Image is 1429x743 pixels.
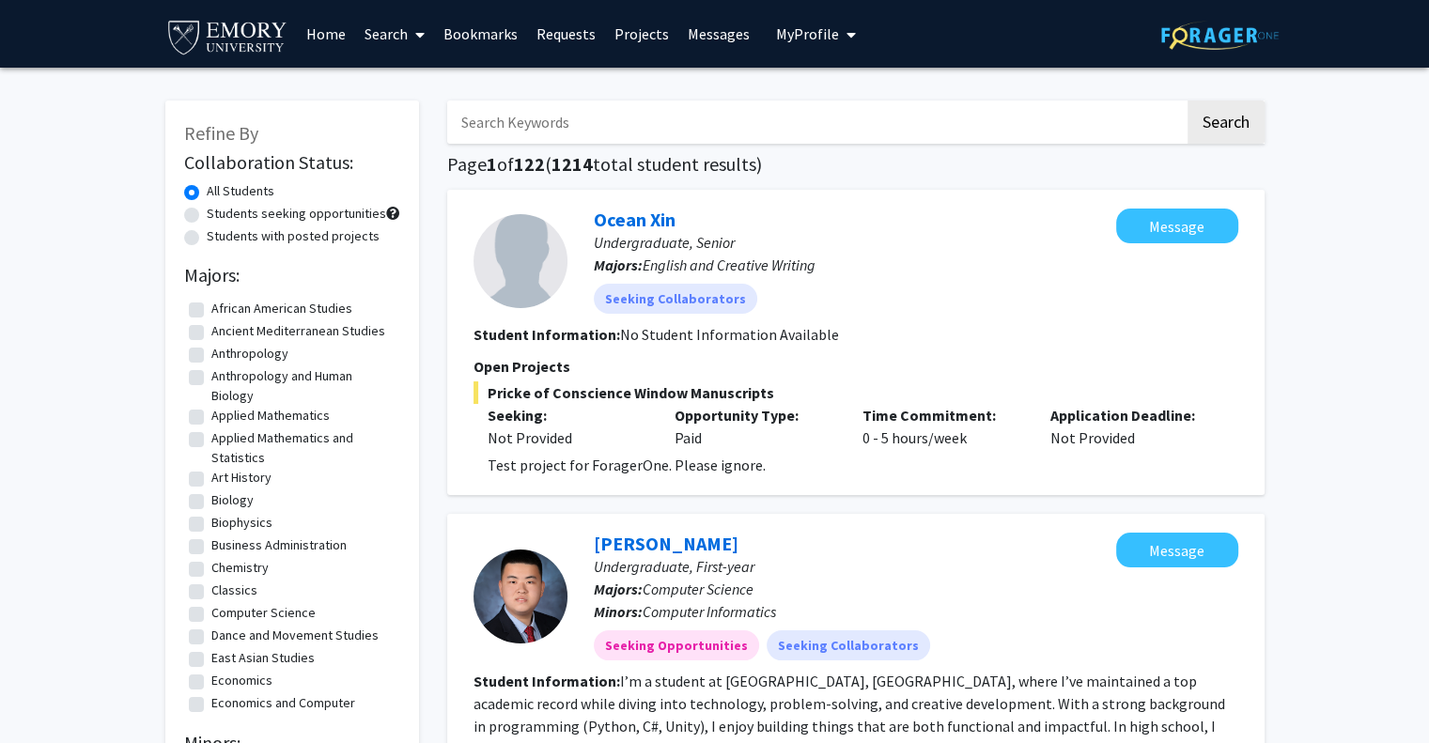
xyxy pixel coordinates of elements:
label: Anthropology [211,344,288,364]
h2: Collaboration Status: [184,151,400,174]
p: Seeking: [488,404,647,426]
button: Message Ocean Xin [1116,209,1238,243]
label: Chemistry [211,558,269,578]
img: Emory University Logo [165,15,290,57]
button: Search [1188,101,1265,144]
label: Art History [211,468,272,488]
label: Students seeking opportunities [207,204,386,224]
a: Search [355,1,434,67]
div: Not Provided [1036,404,1224,449]
input: Search Keywords [447,101,1185,144]
label: All Students [207,181,274,201]
div: 0 - 5 hours/week [848,404,1036,449]
label: Ancient Mediterranean Studies [211,321,385,341]
a: [PERSON_NAME] [594,532,738,555]
div: Paid [660,404,848,449]
span: 1214 [551,152,593,176]
span: English and Creative Writing [643,255,815,274]
span: Computer Science [643,580,753,598]
span: My Profile [776,24,839,43]
a: Ocean Xin [594,208,676,231]
label: East Asian Studies [211,648,315,668]
label: Computer Science [211,603,316,623]
a: Messages [678,1,759,67]
h1: Page of ( total student results) [447,153,1265,176]
span: 1 [487,152,497,176]
a: Home [297,1,355,67]
p: Opportunity Type: [675,404,834,426]
b: Majors: [594,255,643,274]
span: Undergraduate, First-year [594,557,754,576]
span: Computer Informatics [643,602,776,621]
p: Application Deadline: [1050,404,1210,426]
label: Classics [211,580,257,600]
mat-chip: Seeking Collaborators [767,630,930,660]
span: Undergraduate, Senior [594,233,735,252]
label: African American Studies [211,299,352,318]
span: Open Projects [474,357,570,376]
mat-chip: Seeking Collaborators [594,284,757,314]
label: Biology [211,490,254,510]
iframe: Chat [14,658,80,729]
label: Students with posted projects [207,226,380,246]
img: ForagerOne Logo [1161,21,1279,50]
b: Minors: [594,602,643,621]
label: Dance and Movement Studies [211,626,379,645]
span: Pricke of Conscience Window Manuscripts [474,381,1238,404]
mat-chip: Seeking Opportunities [594,630,759,660]
b: Student Information: [474,325,620,344]
p: Time Commitment: [862,404,1022,426]
span: Refine By [184,121,258,145]
b: Majors: [594,580,643,598]
span: No Student Information Available [620,325,839,344]
a: Requests [527,1,605,67]
p: Test project for ForagerOne. Please ignore. [488,454,1238,476]
div: Not Provided [488,426,647,449]
label: Applied Mathematics and Statistics [211,428,396,468]
label: Anthropology and Human Biology [211,366,396,406]
b: Student Information: [474,672,620,690]
a: Projects [605,1,678,67]
h2: Majors: [184,264,400,286]
label: Business Administration [211,535,347,555]
a: Bookmarks [434,1,527,67]
label: Economics [211,671,272,690]
button: Message Yize Wang [1116,533,1238,567]
label: Biophysics [211,513,272,533]
label: Applied Mathematics [211,406,330,426]
span: 122 [514,152,545,176]
label: Economics and Computer Science [211,693,396,733]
